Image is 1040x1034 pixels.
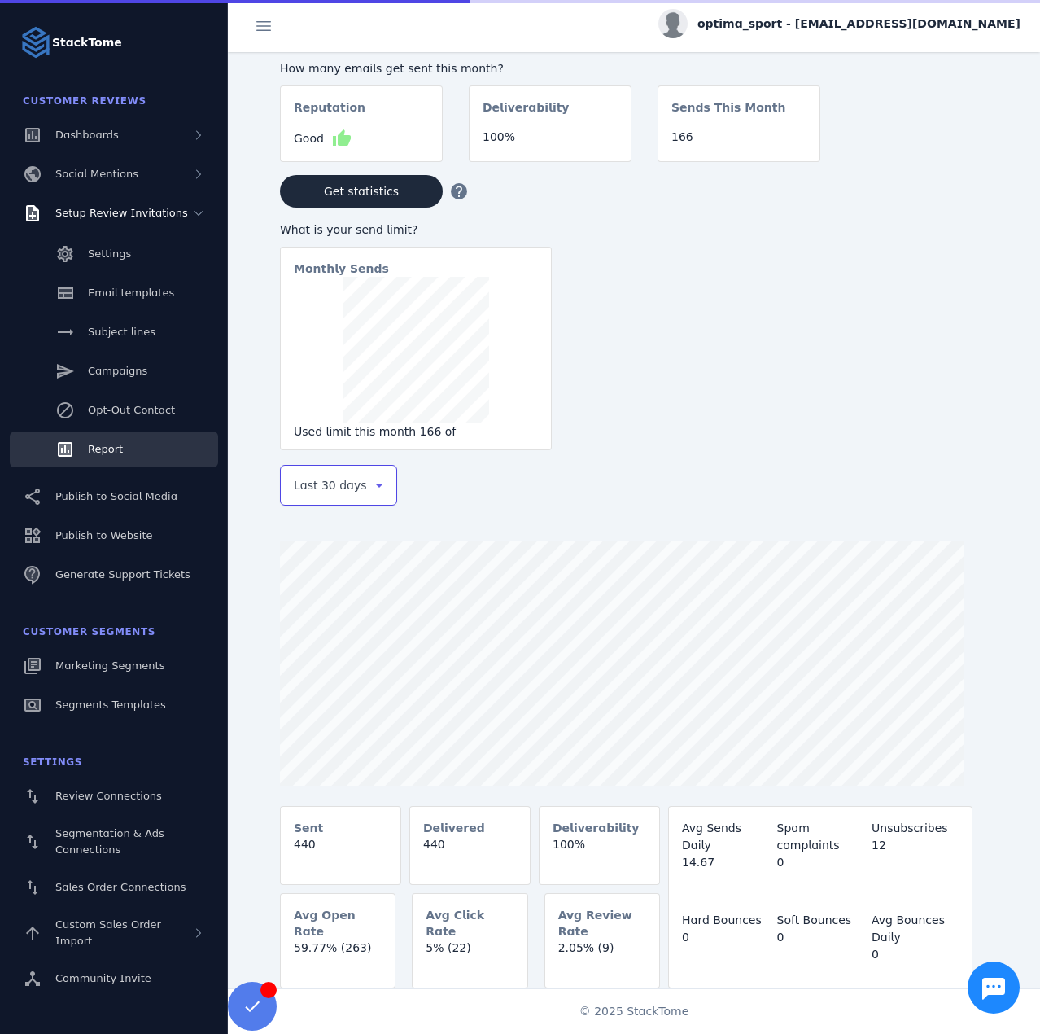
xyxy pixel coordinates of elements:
[545,940,659,970] mat-card-content: 2.05% (9)
[10,870,218,905] a: Sales Order Connections
[88,248,131,260] span: Settings
[483,99,570,129] mat-card-subtitle: Deliverability
[10,687,218,723] a: Segments Templates
[10,961,218,997] a: Community Invite
[88,326,155,338] span: Subject lines
[55,568,190,581] span: Generate Support Tickets
[324,186,399,197] span: Get statistics
[280,221,552,239] div: What is your send limit?
[88,287,174,299] span: Email templates
[10,314,218,350] a: Subject lines
[294,907,382,940] mat-card-subtitle: Avg Open Rate
[777,912,864,929] div: Soft Bounces
[294,130,324,147] span: Good
[872,946,959,963] div: 0
[553,820,640,836] mat-card-subtitle: Deliverability
[294,820,323,836] mat-card-subtitle: Sent
[332,129,352,148] mat-icon: thumb_up
[88,404,175,416] span: Opt-Out Contact
[483,129,618,146] div: 100%
[682,929,769,946] div: 0
[294,99,365,129] mat-card-subtitle: Reputation
[280,175,443,208] button: Get statistics
[579,1003,689,1020] span: © 2025 StackTome
[426,907,513,940] mat-card-subtitle: Avg Click Rate
[682,820,769,854] div: Avg Sends Daily
[55,827,164,856] span: Segmentation & Ads Connections
[410,836,530,866] mat-card-content: 440
[55,490,177,502] span: Publish to Social Media
[281,836,400,866] mat-card-content: 440
[55,168,138,180] span: Social Mentions
[294,475,367,495] span: Last 30 days
[10,648,218,684] a: Marketing Segments
[55,207,188,219] span: Setup Review Invitations
[558,907,646,940] mat-card-subtitle: Avg Review Rate
[294,423,538,440] div: Used limit this month 166 of
[540,836,659,866] mat-card-content: 100%
[23,95,146,107] span: Customer Reviews
[10,392,218,428] a: Opt-Out Contact
[872,820,959,837] div: Unsubscribes
[55,790,162,802] span: Review Connections
[294,261,389,277] mat-card-subtitle: Monthly Sends
[55,129,119,141] span: Dashboards
[10,275,218,311] a: Email templates
[88,365,147,377] span: Campaigns
[658,9,1020,38] button: optima_sport - [EMAIL_ADDRESS][DOMAIN_NAME]
[20,26,52,59] img: Logo image
[23,626,155,637] span: Customer Segments
[10,432,218,467] a: Report
[55,918,161,947] span: Custom Sales Order Import
[10,518,218,554] a: Publish to Website
[52,34,122,51] strong: StackTome
[697,15,1020,33] span: optima_sport - [EMAIL_ADDRESS][DOMAIN_NAME]
[777,929,864,946] div: 0
[10,353,218,389] a: Campaigns
[423,820,485,836] mat-card-subtitle: Delivered
[658,9,688,38] img: profile.jpg
[55,659,164,672] span: Marketing Segments
[10,778,218,814] a: Review Connections
[280,60,820,77] div: How many emails get sent this month?
[10,557,218,593] a: Generate Support Tickets
[658,129,819,159] mat-card-content: 166
[10,817,218,866] a: Segmentation & Ads Connections
[55,972,151,984] span: Community Invite
[10,479,218,515] a: Publish to Social Media
[682,912,769,929] div: Hard Bounces
[10,236,218,272] a: Settings
[682,854,769,871] div: 14.67
[872,837,959,854] div: 12
[88,443,123,455] span: Report
[671,99,785,129] mat-card-subtitle: Sends This Month
[872,912,959,946] div: Avg Bounces Daily
[23,756,82,768] span: Settings
[777,820,864,854] div: Spam complaints
[413,940,527,970] mat-card-content: 5% (22)
[281,940,395,970] mat-card-content: 59.77% (263)
[55,529,152,541] span: Publish to Website
[55,699,166,711] span: Segments Templates
[777,854,864,871] div: 0
[55,881,186,893] span: Sales Order Connections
